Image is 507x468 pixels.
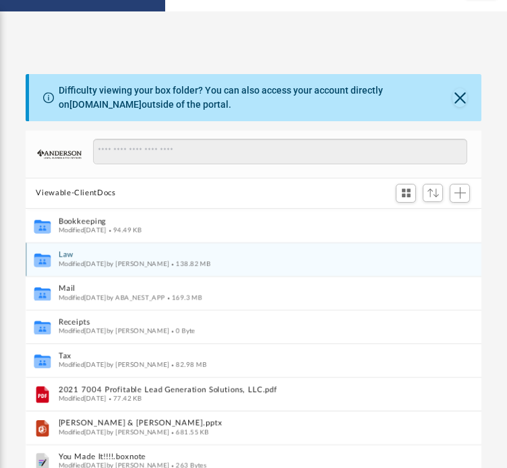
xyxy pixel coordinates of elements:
[58,419,431,428] button: [PERSON_NAME] & [PERSON_NAME].pptx
[58,327,169,334] span: Modified [DATE] by [PERSON_NAME]
[58,217,431,226] button: Bookkeeping
[423,184,443,202] button: Sort
[169,327,195,334] span: 0 Byte
[165,294,202,300] span: 169.3 MB
[58,226,107,233] span: Modified [DATE]
[169,260,210,267] span: 138.82 MB
[93,139,467,164] input: Search files and folders
[58,294,165,300] span: Modified [DATE] by ABA_NEST_APP
[107,226,142,233] span: 94.49 KB
[169,361,206,368] span: 82.98 MB
[58,260,169,267] span: Modified [DATE] by [PERSON_NAME]
[58,395,107,401] span: Modified [DATE]
[36,187,115,199] button: Viewable-ClientDocs
[58,361,169,368] span: Modified [DATE] by [PERSON_NAME]
[450,184,470,203] button: Add
[58,352,431,360] button: Tax
[58,385,431,394] button: 2021 7004 Profitable Lead Generation Solutions, LLC.pdf
[58,284,431,293] button: Mail
[396,184,416,203] button: Switch to Grid View
[452,88,467,107] button: Close
[107,395,142,401] span: 77.42 KB
[58,318,431,327] button: Receipts
[59,83,452,112] div: Difficulty viewing your box folder? You can also access your account directly on outside of the p...
[58,250,431,259] button: Law
[169,428,208,435] span: 681.55 KB
[69,99,142,110] a: [DOMAIN_NAME]
[58,452,431,461] button: You Made It!!!!.boxnote
[58,428,169,435] span: Modified [DATE] by [PERSON_NAME]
